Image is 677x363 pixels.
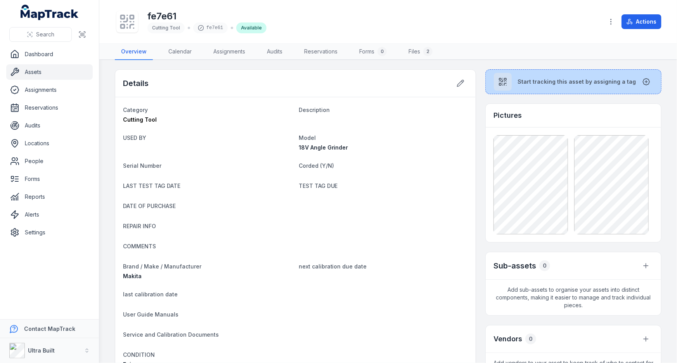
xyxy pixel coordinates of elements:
[299,144,348,151] span: 18V Angle Grinder
[402,44,439,60] a: Files2
[147,10,267,22] h1: fe7e61
[6,100,93,115] a: Reservations
[6,118,93,133] a: Audits
[6,82,93,98] a: Assignments
[123,311,178,318] span: User Guide Manuals
[6,189,93,205] a: Reports
[123,116,157,123] span: Cutting Tool
[493,260,536,271] h2: Sub-assets
[123,78,149,89] h2: Details
[21,5,79,20] a: MapTrack
[123,162,161,169] span: Serial Number
[298,44,344,60] a: Reservations
[28,347,55,354] strong: Ultra Built
[123,223,156,229] span: REPAIR INFO
[423,47,433,56] div: 2
[207,44,251,60] a: Assignments
[525,334,536,344] div: 0
[493,110,522,121] h3: Pictures
[123,182,180,189] span: LAST TEST TAG DATE
[123,107,148,113] span: Category
[123,273,142,279] span: Makita
[299,162,334,169] span: Corded (Y/N)
[539,260,550,271] div: 0
[123,203,176,209] span: DATE OF PURCHASE
[377,47,387,56] div: 0
[123,291,178,298] span: last calibration date
[493,334,522,344] h3: Vendors
[162,44,198,60] a: Calendar
[299,263,367,270] span: next calibration due date
[6,64,93,80] a: Assets
[123,351,155,358] span: CONDITION
[299,182,338,189] span: TEST TAG DUE
[485,69,661,94] button: Start tracking this asset by assigning a tag
[193,22,228,33] div: fe7e61
[261,44,289,60] a: Audits
[353,44,393,60] a: Forms0
[152,25,180,31] span: Cutting Tool
[6,153,93,169] a: People
[236,22,267,33] div: Available
[123,331,219,338] span: Service and Calibration Documents
[9,27,72,42] button: Search
[622,14,661,29] button: Actions
[6,136,93,151] a: Locations
[299,107,330,113] span: Description
[36,31,54,38] span: Search
[24,325,75,332] strong: Contact MapTrack
[486,280,661,315] span: Add sub-assets to organise your assets into distinct components, making it easier to manage and t...
[6,46,93,62] a: Dashboard
[518,78,636,86] span: Start tracking this asset by assigning a tag
[123,134,146,141] span: USED BY
[123,243,156,249] span: COMMENTS
[123,263,201,270] span: Brand / Make / Manufacturer
[6,207,93,222] a: Alerts
[6,171,93,187] a: Forms
[299,134,316,141] span: Model
[6,225,93,240] a: Settings
[115,44,153,60] a: Overview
